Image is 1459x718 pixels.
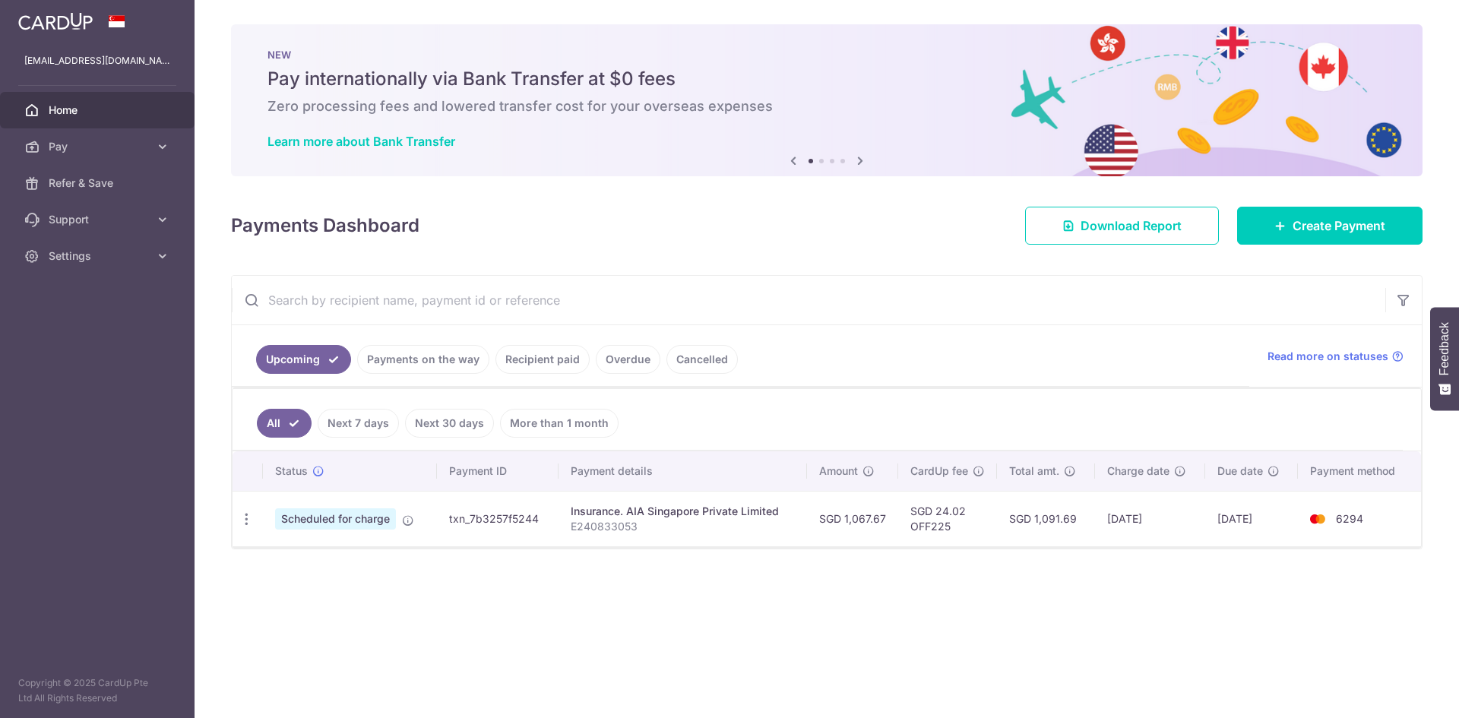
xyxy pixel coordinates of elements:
[1302,510,1333,528] img: Bank Card
[1293,217,1385,235] span: Create Payment
[275,508,396,530] span: Scheduled for charge
[256,345,351,374] a: Upcoming
[500,409,619,438] a: More than 1 month
[997,491,1095,546] td: SGD 1,091.69
[267,97,1386,115] h6: Zero processing fees and lowered transfer cost for your overseas expenses
[910,463,968,479] span: CardUp fee
[1298,451,1421,491] th: Payment method
[1095,491,1205,546] td: [DATE]
[807,491,898,546] td: SGD 1,067.67
[257,409,312,438] a: All
[1081,217,1182,235] span: Download Report
[898,491,997,546] td: SGD 24.02 OFF225
[1438,322,1451,375] span: Feedback
[1009,463,1059,479] span: Total amt.
[666,345,738,374] a: Cancelled
[437,491,559,546] td: txn_7b3257f5244
[1268,349,1388,364] span: Read more on statuses
[231,212,419,239] h4: Payments Dashboard
[1217,463,1263,479] span: Due date
[437,451,559,491] th: Payment ID
[267,67,1386,91] h5: Pay internationally via Bank Transfer at $0 fees
[24,53,170,68] p: [EMAIL_ADDRESS][DOMAIN_NAME]
[49,103,149,118] span: Home
[559,451,807,491] th: Payment details
[1205,491,1298,546] td: [DATE]
[571,504,795,519] div: Insurance. AIA Singapore Private Limited
[318,409,399,438] a: Next 7 days
[495,345,590,374] a: Recipient paid
[18,12,93,30] img: CardUp
[49,248,149,264] span: Settings
[232,276,1385,324] input: Search by recipient name, payment id or reference
[267,134,455,149] a: Learn more about Bank Transfer
[596,345,660,374] a: Overdue
[275,463,308,479] span: Status
[405,409,494,438] a: Next 30 days
[49,139,149,154] span: Pay
[1237,207,1423,245] a: Create Payment
[1430,307,1459,410] button: Feedback - Show survey
[571,519,795,534] p: E240833053
[1268,349,1404,364] a: Read more on statuses
[1025,207,1219,245] a: Download Report
[819,463,858,479] span: Amount
[1107,463,1169,479] span: Charge date
[231,24,1423,176] img: Bank transfer banner
[49,176,149,191] span: Refer & Save
[49,212,149,227] span: Support
[357,345,489,374] a: Payments on the way
[267,49,1386,61] p: NEW
[1336,512,1363,525] span: 6294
